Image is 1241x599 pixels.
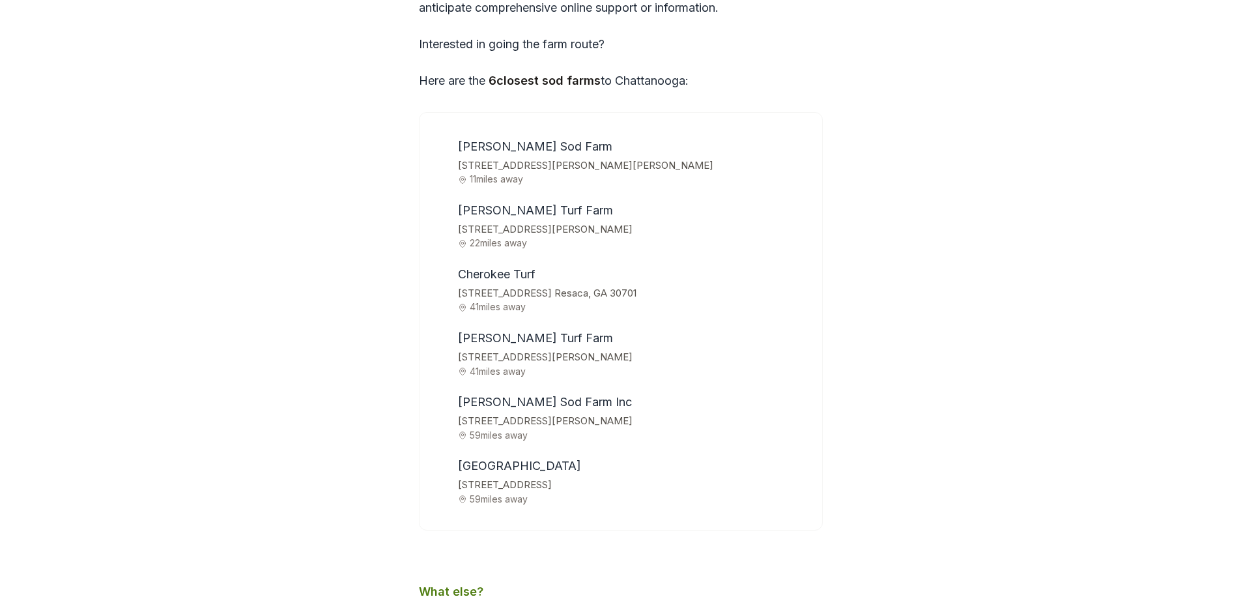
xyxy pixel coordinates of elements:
span: 41 miles away [458,366,806,376]
span: 59 miles away [458,430,806,440]
span: [STREET_ADDRESS] [458,476,806,494]
span: 22 miles away [458,238,806,248]
span: [STREET_ADDRESS][PERSON_NAME] [458,349,806,366]
p: Interested in going the farm route? [419,34,823,55]
span: [STREET_ADDRESS][PERSON_NAME] [458,221,806,239]
span: [STREET_ADDRESS][PERSON_NAME] [458,413,806,430]
span: [PERSON_NAME] Turf Farm [458,203,613,217]
span: [PERSON_NAME] Sod Farm [458,139,612,153]
span: [PERSON_NAME] Sod Farm Inc [458,395,632,409]
span: 41 miles away [458,302,806,312]
span: [STREET_ADDRESS] Resaca, GA 30701 [458,285,806,302]
span: [STREET_ADDRESS][PERSON_NAME][PERSON_NAME] [458,157,806,175]
strong: 6 closest sod farms [489,74,601,87]
span: 59 miles away [458,494,806,504]
span: Cherokee Turf [458,267,535,281]
span: [PERSON_NAME] Turf Farm [458,331,613,345]
span: [GEOGRAPHIC_DATA] [458,459,581,473]
span: 11 miles away [458,174,806,184]
div: Here are the to Chattanooga : [419,34,823,531]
